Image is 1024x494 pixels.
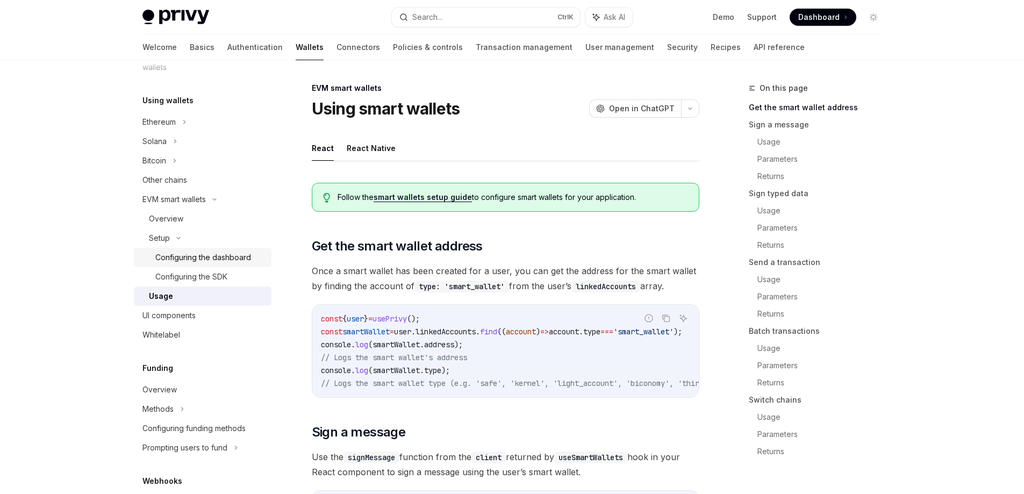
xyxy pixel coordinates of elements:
[667,34,698,60] a: Security
[312,238,483,255] span: Get the smart wallet address
[355,340,368,349] span: log
[757,202,891,219] a: Usage
[142,309,196,322] div: UI components
[497,327,506,337] span: ((
[424,340,454,349] span: address
[536,327,540,337] span: )
[134,419,271,438] a: Configuring funding methods
[390,327,394,337] span: =
[416,327,476,337] span: linkedAccounts
[321,314,342,324] span: const
[347,135,396,161] button: React Native
[321,353,467,362] span: // Logs the smart wallet's address
[142,10,209,25] img: light logo
[142,328,180,341] div: Whitelabel
[142,403,174,416] div: Methods
[480,327,497,337] span: find
[676,311,690,325] button: Ask AI
[155,270,227,283] div: Configuring the SDK
[757,340,891,357] a: Usage
[557,13,574,22] span: Ctrl K
[296,34,324,60] a: Wallets
[149,212,183,225] div: Overview
[155,251,251,264] div: Configuring the dashboard
[321,378,833,388] span: // Logs the smart wallet type (e.g. 'safe', 'kernel', 'light_account', 'biconomy', 'thirdweb', 'c...
[149,232,170,245] div: Setup
[749,323,891,340] a: Batch transactions
[749,99,891,116] a: Get the smart wallet address
[589,99,681,118] button: Open in ChatGPT
[583,327,600,337] span: type
[411,327,416,337] span: .
[142,174,187,187] div: Other chains
[865,9,882,26] button: Toggle dark mode
[407,314,420,324] span: ();
[142,116,176,128] div: Ethereum
[142,441,227,454] div: Prompting users to fund
[540,327,549,337] span: =>
[364,314,368,324] span: }
[321,327,342,337] span: const
[754,34,805,60] a: API reference
[760,82,808,95] span: On this page
[338,192,688,203] span: Follow the to configure smart wallets for your application.
[609,103,675,114] span: Open in ChatGPT
[674,327,682,337] span: );
[506,327,536,337] span: account
[757,443,891,460] a: Returns
[374,192,472,202] a: smart wallets setup guide
[312,135,334,161] button: React
[585,34,654,60] a: User management
[613,327,674,337] span: 'smart_wallet'
[659,311,673,325] button: Copy the contents from the code block
[142,475,182,488] h5: Webhooks
[790,9,856,26] a: Dashboard
[347,314,364,324] span: user
[642,311,656,325] button: Report incorrect code
[342,327,390,337] span: smartWallet
[757,305,891,323] a: Returns
[414,281,509,292] code: type: 'smart_wallet'
[424,366,441,375] span: type
[134,287,271,306] a: Usage
[142,154,166,167] div: Bitcoin
[420,340,424,349] span: .
[412,11,442,24] div: Search...
[749,185,891,202] a: Sign typed data
[342,314,347,324] span: {
[312,99,460,118] h1: Using smart wallets
[312,263,699,293] span: Once a smart wallet has been created for a user, you can get the address for the smart wallet by ...
[571,281,640,292] code: linkedAccounts
[757,151,891,168] a: Parameters
[142,422,246,435] div: Configuring funding methods
[604,12,625,23] span: Ask AI
[554,452,627,463] code: useSmartWallets
[321,366,351,375] span: console
[757,374,891,391] a: Returns
[368,366,373,375] span: (
[351,366,355,375] span: .
[476,327,480,337] span: .
[134,209,271,228] a: Overview
[749,254,891,271] a: Send a transaction
[312,83,699,94] div: EVM smart wallets
[142,34,177,60] a: Welcome
[373,340,420,349] span: smartWallet
[757,357,891,374] a: Parameters
[585,8,633,27] button: Ask AI
[343,452,399,463] code: signMessage
[134,267,271,287] a: Configuring the SDK
[600,327,613,337] span: ===
[142,383,177,396] div: Overview
[142,362,173,375] h5: Funding
[227,34,283,60] a: Authentication
[323,193,331,203] svg: Tip
[471,452,506,463] code: client
[392,8,580,27] button: Search...CtrlK
[749,391,891,409] a: Switch chains
[713,12,734,23] a: Demo
[190,34,214,60] a: Basics
[579,327,583,337] span: .
[142,135,167,148] div: Solana
[441,366,450,375] span: );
